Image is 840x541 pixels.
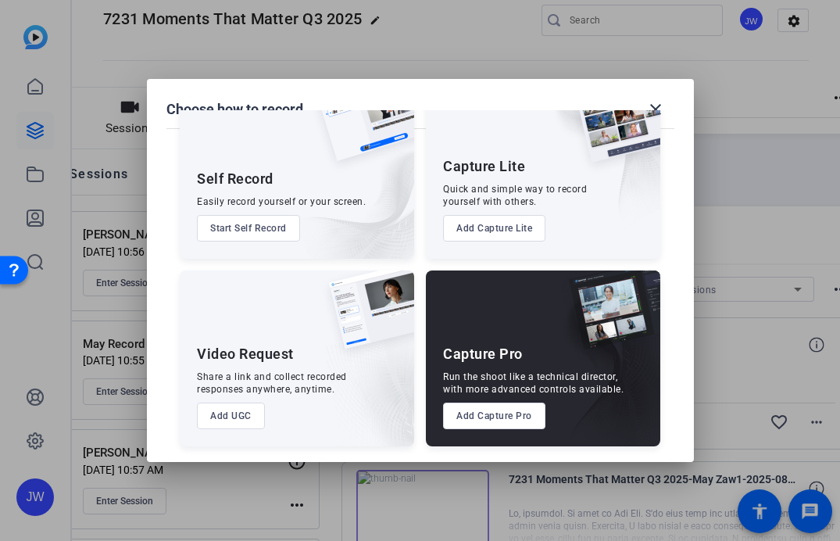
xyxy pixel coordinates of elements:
[646,100,665,119] mat-icon: close
[557,270,660,366] img: capture-pro.png
[317,270,414,365] img: ugc-content.png
[323,319,414,446] img: embarkstudio-ugc-content.png
[563,83,660,178] img: capture-lite.png
[443,371,624,396] div: Run the shoot like a technical director, with more advanced controls available.
[197,195,366,208] div: Easily record yourself or your screen.
[197,371,347,396] div: Share a link and collect recorded responses anywhere, anytime.
[443,157,525,176] div: Capture Lite
[520,83,660,239] img: embarkstudio-capture-lite.png
[278,116,414,259] img: embarkstudio-self-record.png
[197,403,265,429] button: Add UGC
[306,83,414,177] img: self-record.png
[443,215,545,242] button: Add Capture Lite
[197,215,300,242] button: Start Self Record
[443,345,523,364] div: Capture Pro
[166,100,303,119] h1: Choose how to record
[443,403,545,429] button: Add Capture Pro
[443,183,587,208] div: Quick and simple way to record yourself with others.
[545,290,660,446] img: embarkstudio-capture-pro.png
[197,170,273,188] div: Self Record
[197,345,294,364] div: Video Request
